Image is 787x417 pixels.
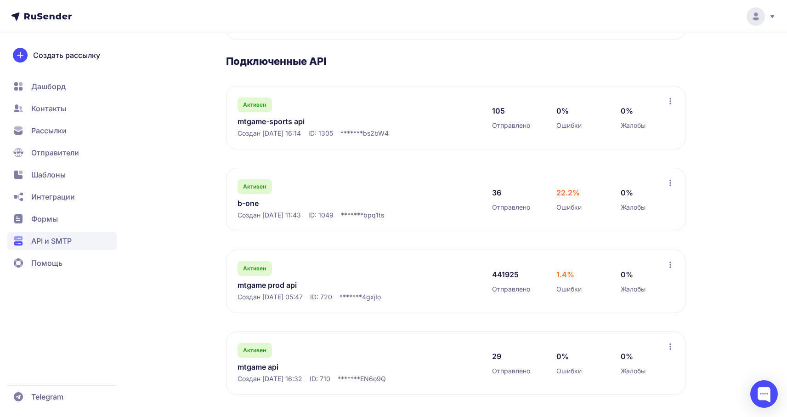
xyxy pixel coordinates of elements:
span: ID: 720 [310,292,332,302]
span: EN6o9Q [360,374,386,383]
span: ID: 1049 [308,211,334,220]
span: Отправлено [492,121,530,130]
span: bpq1ts [363,211,384,220]
span: Ошибки [556,121,582,130]
span: Ошибки [556,203,582,212]
span: bs2bW4 [363,129,389,138]
span: 4gxjIo [362,292,381,302]
span: Жалобы [621,121,645,130]
span: Создан [DATE] 16:32 [238,374,302,383]
span: Создать рассылку [33,50,100,61]
a: mtgame api [238,361,426,372]
span: Telegram [31,391,63,402]
span: Шаблоны [31,169,66,180]
span: Жалобы [621,366,645,376]
span: Активен [243,183,266,190]
span: 0% [556,351,569,362]
span: API и SMTP [31,235,72,246]
span: Рассылки [31,125,67,136]
span: Активен [243,265,266,272]
span: Контакты [31,103,66,114]
span: Формы [31,213,58,224]
span: 441925 [492,269,519,280]
span: Создан [DATE] 16:14 [238,129,301,138]
span: 36 [492,187,501,198]
span: Дашборд [31,81,66,92]
span: Помощь [31,257,62,268]
span: Жалобы [621,203,645,212]
span: 0% [621,351,633,362]
span: Отправители [31,147,79,158]
span: Создан [DATE] 05:47 [238,292,303,302]
span: 0% [556,105,569,116]
span: Создан [DATE] 11:43 [238,211,301,220]
span: Отправлено [492,366,530,376]
span: Ошибки [556,366,582,376]
a: b-one [238,198,426,209]
span: 105 [492,105,505,116]
a: Telegram [7,388,117,406]
span: 0% [621,105,633,116]
h3: Подключенные API [226,55,686,68]
span: Активен [243,101,266,109]
span: Активен [243,347,266,354]
span: Ошибки [556,285,582,294]
a: mtgame-sports api [238,116,426,127]
span: 0% [621,187,633,198]
span: 22.2% [556,187,580,198]
span: Отправлено [492,203,530,212]
span: 29 [492,351,501,362]
span: 1.4% [556,269,574,280]
span: 0% [621,269,633,280]
span: ID: 710 [310,374,330,383]
a: mtgame prod api [238,280,426,291]
span: ID: 1305 [308,129,333,138]
span: Отправлено [492,285,530,294]
span: Жалобы [621,285,645,294]
span: Интеграции [31,191,75,202]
